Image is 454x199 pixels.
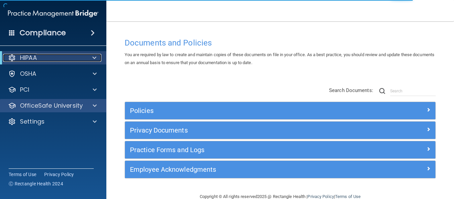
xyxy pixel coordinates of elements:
a: Privacy Documents [130,125,430,136]
a: Settings [8,118,97,126]
img: PMB logo [8,7,98,20]
a: Privacy Policy [44,171,74,178]
a: Privacy Policy [307,194,334,199]
input: Search [390,86,436,96]
img: ic-search.3b580494.png [379,88,385,94]
h4: Compliance [20,28,66,38]
p: HIPAA [20,54,37,62]
p: OfficeSafe University [20,102,83,110]
a: Practice Forms and Logs [130,145,430,155]
a: Policies [130,105,430,116]
a: Terms of Use [335,194,361,199]
span: You are required by law to create and maintain copies of these documents on file in your office. ... [125,52,434,65]
a: Terms of Use [9,171,36,178]
h5: Privacy Documents [130,127,353,134]
a: OfficeSafe University [8,102,97,110]
a: OSHA [8,70,97,78]
span: Search Documents: [329,87,373,93]
h5: Employee Acknowledgments [130,166,353,173]
p: OSHA [20,70,37,78]
span: Ⓒ Rectangle Health 2024 [9,180,63,187]
a: Employee Acknowledgments [130,164,430,175]
a: PCI [8,86,97,94]
h5: Policies [130,107,353,114]
a: HIPAA [8,54,96,62]
h4: Documents and Policies [125,39,436,47]
h5: Practice Forms and Logs [130,146,353,153]
p: PCI [20,86,29,94]
p: Settings [20,118,45,126]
